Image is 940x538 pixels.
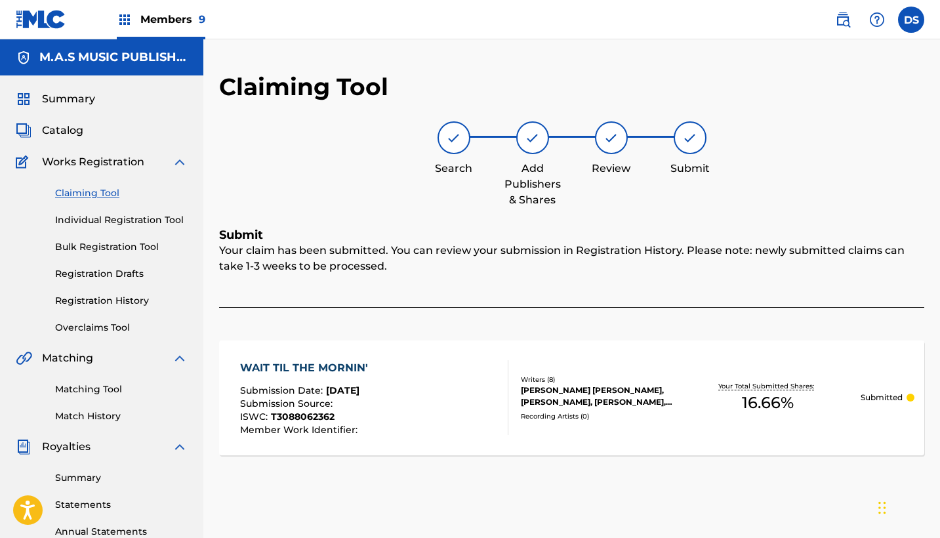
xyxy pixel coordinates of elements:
span: Matching [42,350,93,366]
div: WAIT TIL THE MORNIN' [240,360,375,376]
a: Public Search [830,7,856,33]
img: Summary [16,91,31,107]
img: Works Registration [16,154,33,170]
img: step indicator icon for Submit [682,130,698,146]
div: Writers ( 8 ) [521,375,676,384]
a: Overclaims Tool [55,321,188,335]
a: Bulk Registration Tool [55,240,188,254]
span: Works Registration [42,154,144,170]
img: Catalog [16,123,31,138]
img: help [869,12,885,28]
a: Registration Drafts [55,267,188,281]
h2: Claiming Tool [219,72,388,102]
span: T3088062362 [271,411,335,423]
img: step indicator icon for Review [603,130,619,146]
span: Submission Date : [240,384,326,396]
h5: Submit [219,228,924,243]
div: Submit [657,161,723,176]
a: Individual Registration Tool [55,213,188,227]
span: [DATE] [326,384,359,396]
span: Summary [42,91,95,107]
iframe: Chat Widget [874,475,940,538]
a: Statements [55,498,188,512]
iframe: Resource Center [903,341,940,453]
span: 9 [199,13,205,26]
span: Royalties [42,439,91,455]
img: step indicator icon for Search [446,130,462,146]
div: Recording Artists ( 0 ) [521,411,676,421]
img: Royalties [16,439,31,455]
a: Claiming Tool [55,186,188,200]
img: expand [172,154,188,170]
div: User Menu [898,7,924,33]
div: Add Publishers & Shares [500,161,565,208]
a: Registration History [55,294,188,308]
a: Match History [55,409,188,423]
a: Summary [55,471,188,485]
img: MLC Logo [16,10,66,29]
img: Matching [16,350,32,366]
span: ISWC : [240,411,271,423]
span: Submission Source : [240,398,336,409]
span: Catalog [42,123,83,138]
span: Member Work Identifier : [240,424,361,436]
div: [PERSON_NAME] [PERSON_NAME], [PERSON_NAME], [PERSON_NAME], [PERSON_NAME], [PERSON_NAME], [PERSON_... [521,384,676,408]
img: expand [172,439,188,455]
div: Search [421,161,487,176]
img: Accounts [16,50,31,66]
div: Help [864,7,890,33]
img: step indicator icon for Add Publishers & Shares [525,130,541,146]
a: SummarySummary [16,91,95,107]
span: 16.66 % [742,391,794,415]
a: Matching Tool [55,383,188,396]
p: Your Total Submitted Shares: [718,381,817,391]
p: Submitted [861,392,903,403]
a: CatalogCatalog [16,123,83,138]
div: Review [579,161,644,176]
img: Top Rightsholders [117,12,133,28]
h5: M.A.S MUSIC PUBLISHING TOO [39,50,188,65]
div: Drag [878,488,886,528]
img: expand [172,350,188,366]
a: WAIT TIL THE MORNIN'Submission Date:[DATE]Submission Source:ISWC:T3088062362Member Work Identifie... [219,341,924,455]
div: Your claim has been submitted. You can review your submission in Registration History. Please not... [219,243,924,308]
img: search [835,12,851,28]
span: Members [140,12,205,27]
